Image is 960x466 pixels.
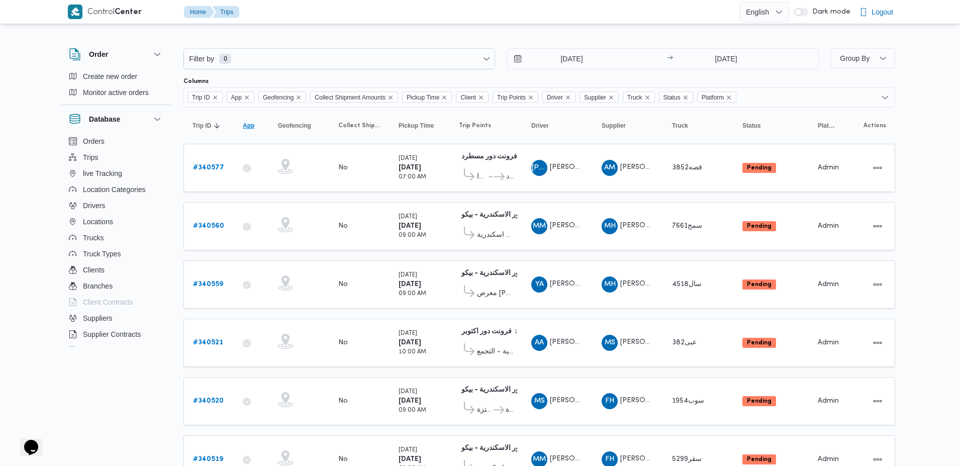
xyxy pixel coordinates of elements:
[623,91,655,103] span: Truck
[338,280,348,289] div: No
[83,312,112,324] span: Suppliers
[188,118,229,134] button: Trip IDSorted in descending order
[870,393,886,409] button: Actions
[65,198,167,214] button: Drivers
[65,246,167,262] button: Truck Types
[531,393,547,409] div: Maikal Sameir Zrif Shkari
[550,339,607,345] span: [PERSON_NAME]
[550,222,607,229] span: [PERSON_NAME]
[738,118,804,134] button: Status
[742,454,776,464] span: Pending
[672,223,702,229] span: سمج7661
[602,160,618,176] div: Ahmad Muhammad Abadalohab Adhmuah
[243,122,254,130] span: App
[608,95,614,101] button: Remove Supplier from selection in this group
[193,220,224,232] a: #340560
[477,346,513,358] span: شركة ملتي كير مصر للصناعات الدوائية - التجمع
[742,122,761,130] span: Status
[65,342,167,358] button: Devices
[65,278,167,294] button: Branches
[65,310,167,326] button: Suppliers
[219,54,231,64] span: 0 available filters
[399,233,426,238] small: 09:00 AM
[183,77,209,85] label: Columns
[493,91,538,103] span: Trip Points
[296,95,302,101] button: Remove Geofencing from selection in this group
[818,339,839,346] span: Admin
[598,118,658,134] button: Supplier
[870,335,886,351] button: Actions
[193,395,224,407] a: #340520
[395,118,445,134] button: Pickup Time
[399,291,426,297] small: 09:00 AM
[399,456,421,462] b: [DATE]
[818,164,839,171] span: Admin
[399,389,417,395] small: [DATE]
[115,9,142,16] b: Center
[742,163,776,173] span: Pending
[193,337,223,349] a: #340521
[193,162,224,174] a: #340577
[702,92,724,103] span: Platform
[528,95,534,101] button: Remove Trip Points from selection in this group
[604,218,616,234] span: MH
[531,335,547,351] div: Abadallah Ahmad Abadalhakiam Abadalamunam
[192,92,210,103] span: Trip ID
[881,94,889,102] button: Open list of options
[814,118,840,134] button: Platform
[620,455,695,462] span: [PERSON_NAME]ه تربو
[818,223,839,229] span: Admin
[65,294,167,310] button: Client Contracts
[399,174,426,180] small: 07:00 AM
[274,118,324,134] button: Geofencing
[742,338,776,348] span: Pending
[663,92,681,103] span: Status
[627,92,642,103] span: Truck
[83,151,99,163] span: Trips
[402,91,452,103] span: Pickup Time
[668,118,728,134] button: Truck
[65,181,167,198] button: Location Categories
[338,455,348,464] div: No
[83,86,149,99] span: Monitor active orders
[508,49,622,69] input: Press the down key to open a popover containing a calendar.
[620,281,692,287] span: [PERSON_NAME] على
[605,335,615,351] span: MS
[818,456,839,462] span: Admin
[542,91,575,103] span: Driver
[550,455,666,462] span: [PERSON_NAME] [PERSON_NAME]
[602,393,618,409] div: Ftha Hassan Jlal Abo Alhassan Shrkah Trabo
[83,232,104,244] span: Trucks
[461,387,563,393] b: مخزن فرونت دور الاسكندرية - بيكو
[213,122,221,130] svg: Sorted in descending order
[89,113,120,125] h3: Database
[672,339,697,346] span: عبى382
[193,453,223,465] a: #340519
[65,326,167,342] button: Supplier Contracts
[83,296,133,308] span: Client Contracts
[83,264,105,276] span: Clients
[65,230,167,246] button: Trucks
[602,276,618,293] div: Maroah Husam Aldin Saad Ala
[83,248,121,260] span: Truck Types
[726,95,732,101] button: Remove Platform from selection in this group
[872,6,893,18] span: Logout
[831,48,895,68] button: Group By
[531,160,547,176] div: Jmal Abadalnasar Sabri Abadalazaiaz
[388,95,394,101] button: Remove Collect Shipment Amounts from selection in this group
[61,133,171,351] div: Database
[602,335,618,351] div: Muhammad Slah Abadalltaif Alshrif
[602,218,618,234] div: Maroah Husam Aldin Saad Ala
[399,281,421,288] b: [DATE]
[239,118,264,134] button: App
[620,222,692,229] span: [PERSON_NAME] على
[531,122,549,130] span: Driver
[565,95,571,101] button: Remove Driver from selection in this group
[460,92,476,103] span: Client
[399,122,434,130] span: Pickup Time
[83,328,141,340] span: Supplier Contracts
[667,55,673,62] div: →
[534,393,545,409] span: MS
[69,113,163,125] button: Database
[399,349,426,355] small: 10:00 AM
